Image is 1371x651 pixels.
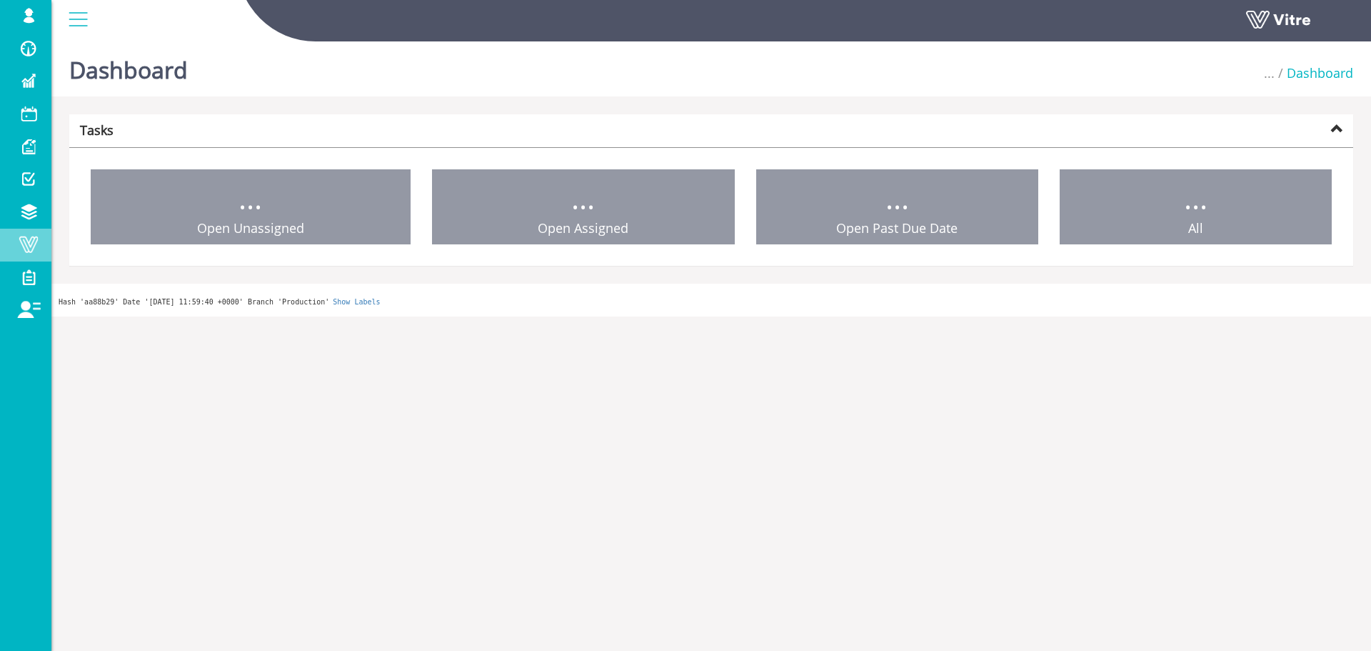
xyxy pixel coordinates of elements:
span: All [1188,219,1203,237]
span: Open Unassigned [197,219,304,237]
span: Hash 'aa88b29' Date '[DATE] 11:59:40 +0000' Branch 'Production' [59,298,329,306]
span: ... [571,177,595,218]
span: ... [1184,177,1207,218]
a: ... All [1060,169,1332,245]
strong: Tasks [80,121,114,139]
a: Show Labels [333,298,380,306]
li: Dashboard [1275,64,1353,83]
span: Open Past Due Date [836,219,958,237]
span: ... [885,177,909,218]
a: ... Open Assigned [432,169,735,245]
span: ... [1264,64,1275,81]
span: Open Assigned [538,219,628,237]
a: ... Open Unassigned [91,169,411,245]
a: ... Open Past Due Date [756,169,1038,245]
span: ... [238,177,262,218]
h1: Dashboard [69,36,188,96]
